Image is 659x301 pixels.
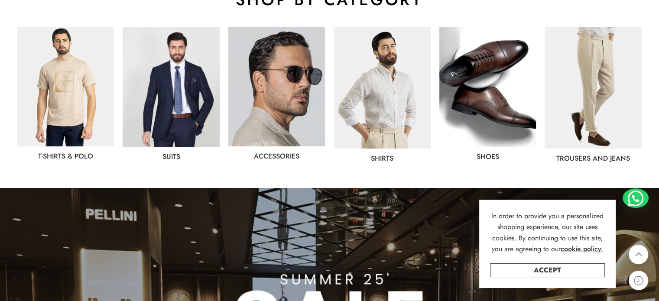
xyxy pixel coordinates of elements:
[491,211,604,254] span: In order to provide you a personalized shopping experience, our site uses cookies. By continuing ...
[38,151,93,161] a: T-Shirts & Polo
[561,243,603,255] a: cookie policy.
[477,152,499,162] a: shoes
[371,153,393,163] a: Shirts
[490,263,605,277] a: Accept
[556,153,630,163] a: Trousers and jeans
[254,151,299,161] a: Accessories
[162,152,180,162] a: Suits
